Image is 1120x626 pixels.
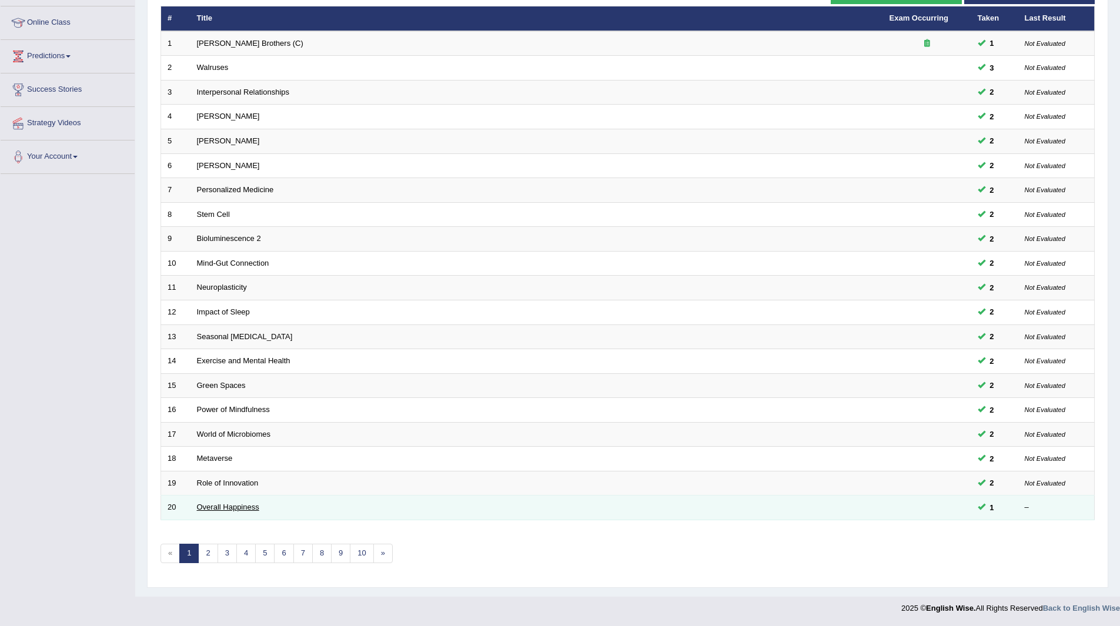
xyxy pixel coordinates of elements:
td: 16 [161,398,190,423]
span: You can still take this question [985,257,999,269]
small: Not Evaluated [1025,480,1065,487]
a: Predictions [1,40,135,69]
small: Not Evaluated [1025,357,1065,364]
td: 7 [161,178,190,203]
td: 6 [161,153,190,178]
td: 3 [161,80,190,105]
th: Last Result [1018,6,1095,31]
a: » [373,544,393,563]
td: 5 [161,129,190,154]
span: You can still take this question [985,404,999,416]
a: Bioluminescence 2 [197,234,261,243]
span: You can still take this question [985,428,999,440]
td: 13 [161,324,190,349]
small: Not Evaluated [1025,186,1065,193]
a: Interpersonal Relationships [197,88,290,96]
a: Personalized Medicine [197,185,274,194]
a: Mind-Gut Connection [197,259,269,267]
a: Stem Cell [197,210,230,219]
a: 10 [350,544,373,563]
td: 1 [161,31,190,56]
small: Not Evaluated [1025,455,1065,462]
td: 12 [161,300,190,324]
small: Not Evaluated [1025,211,1065,218]
a: Seasonal [MEDICAL_DATA] [197,332,293,341]
small: Not Evaluated [1025,260,1065,267]
a: Power of Mindfulness [197,405,270,414]
span: « [161,544,180,563]
td: 4 [161,105,190,129]
strong: Back to English Wise [1043,604,1120,612]
a: Overall Happiness [197,503,259,511]
span: You can still take this question [985,282,999,294]
a: Exam Occurring [890,14,948,22]
td: 11 [161,276,190,300]
td: 14 [161,349,190,374]
a: World of Microbiomes [197,430,270,438]
span: You can still take this question [985,501,999,514]
a: Metaverse [197,454,233,463]
a: Role of Innovation [197,478,259,487]
small: Not Evaluated [1025,40,1065,47]
a: Green Spaces [197,381,246,390]
a: 6 [274,544,293,563]
td: 10 [161,251,190,276]
small: Not Evaluated [1025,284,1065,291]
a: 4 [236,544,256,563]
a: [PERSON_NAME] [197,112,260,120]
small: Not Evaluated [1025,406,1065,413]
span: You can still take this question [985,379,999,391]
td: 15 [161,373,190,398]
a: 3 [218,544,237,563]
div: Exam occurring question [890,38,965,49]
a: Impact of Sleep [197,307,250,316]
div: 2025 © All Rights Reserved [901,597,1120,614]
th: Title [190,6,883,31]
small: Not Evaluated [1025,64,1065,71]
small: Not Evaluated [1025,113,1065,120]
span: You can still take this question [985,111,999,123]
a: 8 [312,544,332,563]
small: Not Evaluated [1025,89,1065,96]
td: 9 [161,227,190,252]
a: Exercise and Mental Health [197,356,290,365]
span: You can still take this question [985,477,999,489]
a: [PERSON_NAME] Brothers (C) [197,39,303,48]
span: You can still take this question [985,37,999,49]
span: You can still take this question [985,330,999,343]
span: You can still take this question [985,184,999,196]
a: Strategy Videos [1,107,135,136]
small: Not Evaluated [1025,162,1065,169]
small: Not Evaluated [1025,138,1065,145]
a: Walruses [197,63,229,72]
a: 9 [331,544,350,563]
a: 7 [293,544,313,563]
strong: English Wise. [926,604,975,612]
div: – [1025,502,1088,513]
small: Not Evaluated [1025,235,1065,242]
td: 2 [161,56,190,81]
a: 1 [179,544,199,563]
td: 20 [161,496,190,520]
td: 19 [161,471,190,496]
a: Neuroplasticity [197,283,247,292]
a: [PERSON_NAME] [197,136,260,145]
small: Not Evaluated [1025,333,1065,340]
a: 2 [198,544,218,563]
span: You can still take this question [985,233,999,245]
small: Not Evaluated [1025,382,1065,389]
span: You can still take this question [985,159,999,172]
td: 18 [161,447,190,471]
th: # [161,6,190,31]
span: You can still take this question [985,208,999,220]
span: You can still take this question [985,135,999,147]
span: You can still take this question [985,306,999,318]
a: Success Stories [1,73,135,103]
span: You can still take this question [985,86,999,98]
th: Taken [971,6,1018,31]
span: You can still take this question [985,62,999,74]
small: Not Evaluated [1025,431,1065,438]
td: 8 [161,202,190,227]
td: 17 [161,422,190,447]
a: 5 [255,544,275,563]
